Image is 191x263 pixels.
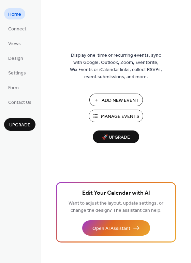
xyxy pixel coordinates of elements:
[4,82,23,93] a: Form
[4,118,35,131] button: Upgrade
[8,99,31,106] span: Contact Us
[8,40,21,47] span: Views
[82,220,150,236] button: Open AI Assistant
[9,122,30,129] span: Upgrade
[4,52,27,64] a: Design
[4,23,30,34] a: Connect
[4,67,30,78] a: Settings
[4,8,25,19] a: Home
[4,38,25,49] a: Views
[97,133,135,142] span: 🚀 Upgrade
[89,110,143,122] button: Manage Events
[89,94,143,106] button: Add New Event
[82,189,150,198] span: Edit Your Calendar with AI
[92,225,130,232] span: Open AI Assistant
[102,97,139,104] span: Add New Event
[4,96,35,108] a: Contact Us
[8,11,21,18] span: Home
[8,26,26,33] span: Connect
[8,55,23,62] span: Design
[8,70,26,77] span: Settings
[70,52,162,81] span: Display one-time or recurring events, sync with Google, Outlook, Zoom, Eventbrite, Wix Events or ...
[8,84,19,92] span: Form
[101,113,139,120] span: Manage Events
[69,199,163,215] span: Want to adjust the layout, update settings, or change the design? The assistant can help.
[93,130,139,143] button: 🚀 Upgrade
